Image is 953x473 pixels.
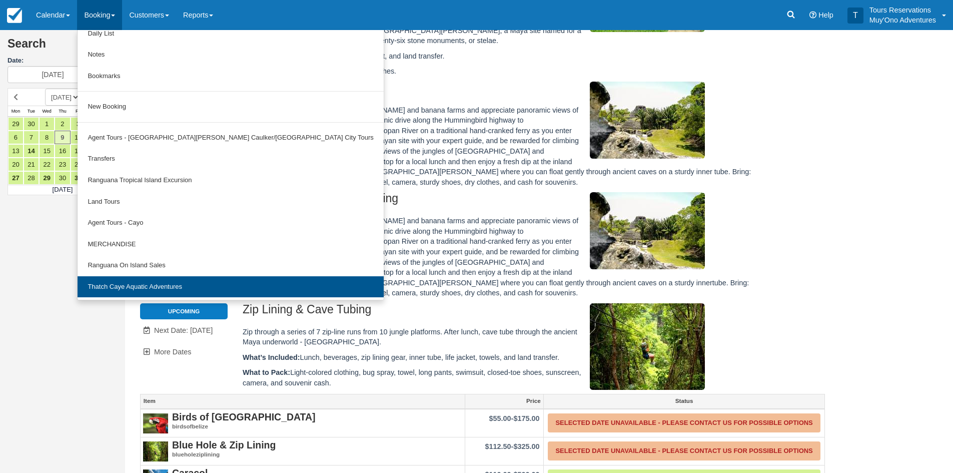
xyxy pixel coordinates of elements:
a: 24 [71,158,86,171]
li: Upcoming [140,303,228,319]
a: 14 [24,144,39,158]
th: Fri [71,106,86,117]
strong: What’s Included: [243,353,300,361]
ul: Booking [77,30,384,300]
em: blueholeziplining [143,450,462,459]
em: birdsofbelize [143,422,462,431]
a: 30 [24,117,39,131]
span: $112.50 [485,442,511,450]
h2: Search [8,38,118,56]
a: 2 [55,117,70,131]
a: Transfers [78,148,383,170]
a: 29 [8,117,24,131]
h2: Zip Lining & Cave Tubing [243,303,752,322]
img: M112-1 [590,192,705,269]
th: Thu [55,106,70,117]
a: 29 [39,171,55,185]
p: Lunch, beverages, dessert, and land transfer. [243,51,752,62]
a: 10 [71,131,86,144]
i: Help [809,12,816,19]
a: 16 [55,144,70,158]
a: Status [544,394,824,408]
strong: Blue Hole & Zip Lining [172,439,276,450]
p: Tours Reservations [869,5,936,15]
label: Date: [8,56,118,66]
p: Lunch, beverages, zip lining gear, inner tube, life jacket, towels, and land transfer. [243,352,752,363]
a: Price [465,394,543,408]
p: Camera and comfortable clothes. [243,66,752,77]
a: Notes [78,44,383,66]
a: Item [141,394,465,408]
span: - [489,414,540,422]
img: S102-1 [143,440,168,465]
th: Mon [8,106,24,117]
span: Next Date: [DATE] [154,326,213,334]
a: MERCHANDISE [78,234,383,255]
strong: Birds of [GEOGRAPHIC_DATA] [172,411,316,422]
a: 21 [24,158,39,171]
h2: Xunantunich with Cave Tubing [243,192,752,211]
a: 22 [39,158,55,171]
a: New Booking [78,96,383,118]
a: 31 [71,171,86,185]
a: 6 [8,131,24,144]
a: 9 [55,131,70,144]
a: Next Date: [DATE] [140,320,228,341]
a: 23 [55,158,70,171]
a: Blue Hole & Zip Liningblueholeziplining [143,440,462,459]
strong: What to Pack: [243,368,290,376]
span: $325.00 [513,442,539,450]
a: Selected Date Unavailable - Please contact us for possible options [548,441,820,461]
a: 30 [55,171,70,185]
a: Daily List [78,23,383,45]
a: Ranguana On Island Sales [78,255,383,276]
a: 13 [8,144,24,158]
a: 7 [24,131,39,144]
p: Muy'Ono Adventures [869,15,936,25]
a: Birds of [GEOGRAPHIC_DATA]birdsofbelize [143,412,462,431]
p: Pass through expansive orange [PERSON_NAME] and banana farms and appreciate panoramic views of th... [243,105,752,188]
a: Agent Tours - [GEOGRAPHIC_DATA][PERSON_NAME] Caulker/[GEOGRAPHIC_DATA] City Tours [78,127,383,149]
img: M161-1 [590,303,705,390]
a: 20 [8,158,24,171]
span: - [485,442,540,450]
th: Tue [24,106,39,117]
h2: Xunantunich with Blue Hole [243,82,752,100]
a: Thatch Caye Aquatic Adventures [78,276,383,298]
a: 3 [71,117,86,131]
a: 28 [24,171,39,185]
p: Zip through a series of 7 zip-line runs from 10 jungle platforms. After lunch, cave tube through ... [243,327,752,347]
a: 15 [39,144,55,158]
p: Pass through expansive orange [PERSON_NAME] and banana farms and appreciate panoramic views of th... [243,216,752,298]
img: M111-1 [590,82,705,159]
a: Land Tours [78,191,383,213]
a: 17 [71,144,86,158]
a: 8 [39,131,55,144]
div: T [847,8,863,24]
span: $55.00 [489,414,511,422]
a: Ranguana Tropical Island Excursion [78,170,383,191]
a: Selected Date Unavailable - Please contact us for possible options [548,413,820,433]
a: Bookmarks [78,66,383,87]
th: Wed [39,106,55,117]
img: checkfront-main-nav-mini-logo.png [7,8,22,23]
a: Agent Tours - Cayo [78,212,383,234]
span: More Dates [154,348,191,356]
a: 27 [8,171,24,185]
td: [DATE] [8,185,118,195]
a: 1 [39,117,55,131]
span: Help [818,11,833,19]
span: $175.00 [513,414,539,422]
p: Light-colored clothing, bug spray, towel, long pants, swimsuit, closed-toe shoes, sunscreen, came... [243,367,752,388]
img: S103-4 [143,412,168,437]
